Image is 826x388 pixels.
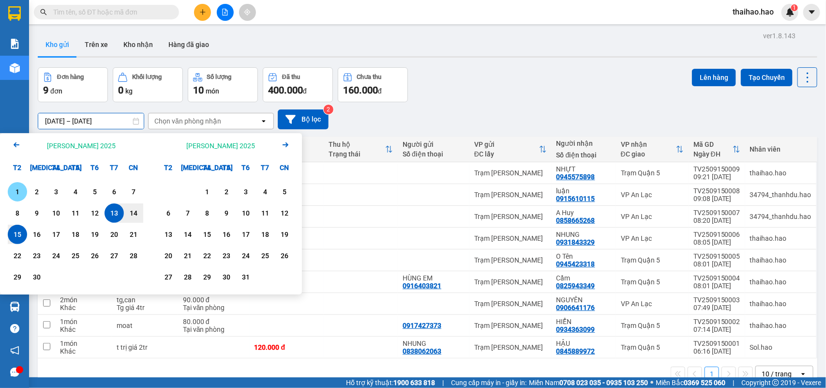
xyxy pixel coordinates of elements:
[791,4,798,11] sup: 1
[11,186,24,198] div: 1
[378,87,382,95] span: đ
[621,169,684,177] div: Trạm Quận 5
[85,246,105,265] div: Choose Thứ Sáu, tháng 09 26 2025. It's available.
[236,158,255,177] div: T6
[217,182,236,202] div: Choose Thứ Năm, tháng 10 2 2025. It's available.
[88,186,102,198] div: 5
[616,137,689,162] th: Toggle SortBy
[763,31,796,41] div: ver 1.8.143
[159,203,178,223] div: Choose Thứ Hai, tháng 10 6 2025. It's available.
[693,296,740,304] div: TV2509150003
[127,186,140,198] div: 7
[621,234,684,242] div: VP An Lạc
[693,282,740,290] div: 08:01 [DATE]
[60,340,107,347] div: 1 món
[556,274,611,282] div: Cầm
[556,296,611,304] div: NGUYÊN
[725,6,781,18] span: thaihao.hao
[88,229,102,240] div: 19
[107,207,121,219] div: 13
[27,246,46,265] div: Choose Thứ Ba, tháng 09 23 2025. It's available.
[621,140,676,148] div: VP nhận
[27,267,46,287] div: Choose Thứ Ba, tháng 09 30 2025. It's available.
[275,203,294,223] div: Choose Chủ Nhật, tháng 10 12 2025. It's available.
[693,173,740,181] div: 09:21 [DATE]
[159,246,178,265] div: Choose Thứ Hai, tháng 10 20 2025. It's available.
[117,296,173,304] div: tg,can
[693,187,740,195] div: TV2509150008
[178,267,197,287] div: Choose Thứ Ba, tháng 10 28 2025. It's available.
[278,186,291,198] div: 5
[183,318,245,326] div: 80.000 đ
[556,151,611,159] div: Số điện thoại
[260,117,268,125] svg: open
[124,158,143,177] div: CN
[49,207,63,219] div: 10
[38,33,77,56] button: Kho gửi
[124,246,143,265] div: Choose Chủ Nhật, tháng 09 28 2025. It's available.
[621,213,684,220] div: VP An Lạc
[107,229,121,240] div: 20
[10,346,19,355] span: notification
[474,343,547,351] div: Trạm [PERSON_NAME]
[556,326,595,333] div: 0934363099
[692,69,736,86] button: Lên hàng
[556,282,595,290] div: 0825943349
[183,296,245,304] div: 90.000 đ
[66,182,85,202] div: Choose Thứ Năm, tháng 09 4 2025. It's available.
[474,169,547,177] div: Trạm [PERSON_NAME]
[220,186,233,198] div: 2
[30,186,44,198] div: 2
[193,84,204,96] span: 10
[474,322,547,329] div: Trạm [PERSON_NAME]
[197,246,217,265] div: Choose Thứ Tư, tháng 10 22 2025. It's available.
[275,246,294,265] div: Choose Chủ Nhật, tháng 10 26 2025. It's available.
[236,225,255,244] div: Choose Thứ Sáu, tháng 10 17 2025. It's available.
[127,250,140,262] div: 28
[693,150,733,158] div: Ngày ĐH
[181,207,195,219] div: 7
[689,137,745,162] th: Toggle SortBy
[220,229,233,240] div: 16
[117,343,173,351] div: t trị giá 2tr
[40,9,47,16] span: search
[258,229,272,240] div: 18
[474,191,547,199] div: Trạm [PERSON_NAME]
[183,304,245,311] div: Tại văn phòng
[162,271,175,283] div: 27
[117,322,173,329] div: moat
[199,9,206,16] span: plus
[85,182,105,202] div: Choose Thứ Sáu, tháng 09 5 2025. It's available.
[85,158,105,177] div: T6
[217,225,236,244] div: Choose Thứ Năm, tháng 10 16 2025. It's available.
[469,137,552,162] th: Toggle SortBy
[239,229,253,240] div: 17
[255,158,275,177] div: T7
[786,8,795,16] img: icon-new-feature
[217,4,234,21] button: file-add
[239,271,253,283] div: 31
[750,343,811,351] div: Sol.hao
[69,229,82,240] div: 18
[197,225,217,244] div: Choose Thứ Tư, tháng 10 15 2025. It's available.
[27,158,46,177] div: [MEDICAL_DATA]
[556,260,595,268] div: 0945423318
[750,256,811,264] div: thaihao.hao
[12,12,60,61] img: logo.jpg
[268,84,303,96] span: 400.000
[11,229,24,240] div: 15
[85,203,105,223] div: Choose Thứ Sáu, tháng 09 12 2025. It's available.
[278,207,291,219] div: 12
[762,369,792,379] div: 10 / trang
[556,195,595,202] div: 0915610115
[474,256,547,264] div: Trạm [PERSON_NAME]
[275,225,294,244] div: Choose Chủ Nhật, tháng 10 19 2025. It's available.
[693,318,740,326] div: TV2509150002
[474,300,547,308] div: Trạm [PERSON_NAME]
[474,278,547,286] div: Trạm [PERSON_NAME]
[324,137,398,162] th: Toggle SortBy
[8,225,27,244] div: Selected end date. Thứ Hai, tháng 09 15 2025. It's available.
[57,74,84,80] div: Đơn hàng
[60,304,107,311] div: Khác
[258,207,272,219] div: 11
